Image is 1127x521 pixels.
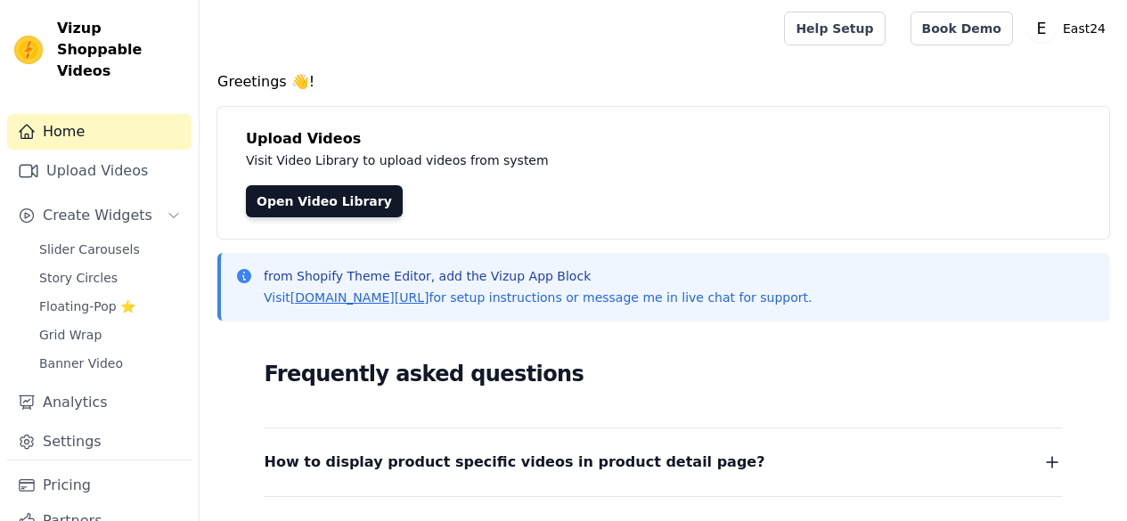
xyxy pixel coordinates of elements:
[29,351,192,376] a: Banner Video
[784,12,885,45] a: Help Setup
[29,322,192,347] a: Grid Wrap
[264,267,812,285] p: from Shopify Theme Editor, add the Vizup App Block
[265,450,1063,475] button: How to display product specific videos in product detail page?
[7,468,192,503] a: Pricing
[911,12,1013,45] a: Book Demo
[7,385,192,420] a: Analytics
[1027,12,1113,45] button: E East24
[265,356,1063,392] h2: Frequently asked questions
[7,153,192,189] a: Upload Videos
[29,294,192,319] a: Floating-Pop ⭐
[29,265,192,290] a: Story Circles
[1036,20,1046,37] text: E
[1056,12,1113,45] p: East24
[7,114,192,150] a: Home
[7,198,192,233] button: Create Widgets
[265,450,765,475] span: How to display product specific videos in product detail page?
[246,185,403,217] a: Open Video Library
[57,18,184,82] span: Vizup Shoppable Videos
[43,205,152,226] span: Create Widgets
[264,289,812,306] p: Visit for setup instructions or message me in live chat for support.
[7,424,192,460] a: Settings
[29,237,192,262] a: Slider Carousels
[217,71,1109,93] h4: Greetings 👋!
[39,297,135,315] span: Floating-Pop ⭐
[246,128,1081,150] h4: Upload Videos
[39,269,118,287] span: Story Circles
[290,290,429,305] a: [DOMAIN_NAME][URL]
[246,150,1044,171] p: Visit Video Library to upload videos from system
[39,240,140,258] span: Slider Carousels
[14,36,43,64] img: Vizup
[39,326,102,344] span: Grid Wrap
[39,354,123,372] span: Banner Video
